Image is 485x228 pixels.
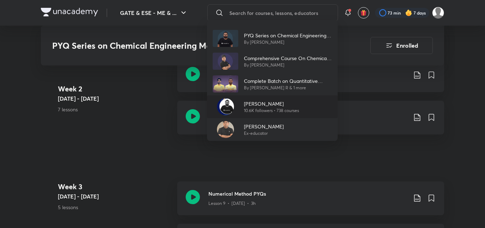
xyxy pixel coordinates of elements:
p: Ex-educator [244,130,284,137]
img: Avatar [213,30,238,47]
img: Avatar [217,98,234,115]
p: 10.6K followers • 738 courses [244,107,299,114]
a: Avatar[PERSON_NAME]10.6K followers • 738 courses [207,95,338,118]
img: Avatar [213,53,238,70]
p: By [PERSON_NAME] [244,62,332,68]
p: By [PERSON_NAME] R & 1 more [244,85,332,91]
p: Comprehensive Course On Chemical Reaction Engineering For GATE 2026 [244,54,332,62]
img: Avatar [217,121,234,138]
a: Avatar[PERSON_NAME]Ex-educator [207,118,338,141]
p: PYQ Series on Chemical Engineering Mathematics [244,32,332,39]
img: Avatar [213,75,238,92]
a: AvatarPYQ Series on Chemical Engineering MathematicsBy [PERSON_NAME] [207,27,338,50]
p: Complete Batch on Quantitative Aptitude & Reasoning (For Bank Exams/Placements/other Competitive ... [244,77,332,85]
p: By [PERSON_NAME] [244,39,332,46]
p: [PERSON_NAME] [244,123,284,130]
a: AvatarComprehensive Course On Chemical Reaction Engineering For GATE 2026By [PERSON_NAME] [207,50,338,73]
p: [PERSON_NAME] [244,100,299,107]
a: AvatarComplete Batch on Quantitative Aptitude & Reasoning (For Bank Exams/Placements/other Compet... [207,73,338,95]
